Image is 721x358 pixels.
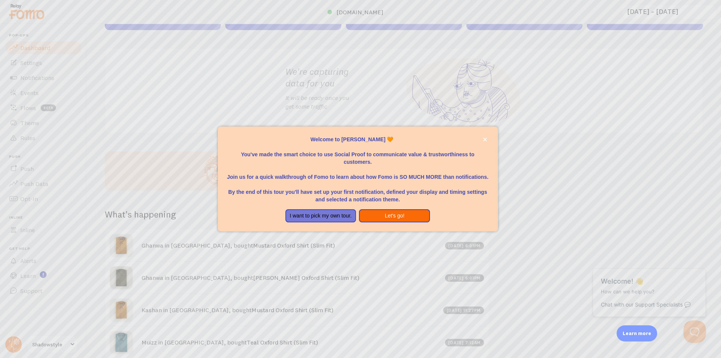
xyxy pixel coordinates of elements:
[481,136,489,144] button: close,
[227,181,489,203] p: By the end of this tour you'll have set up your first notification, defined your display and timi...
[227,166,489,181] p: Join us for a quick walkthrough of Fomo to learn about how Fomo is SO MUCH MORE than notifications.
[285,209,356,223] button: I want to pick my own tour.
[218,127,498,232] div: Welcome to Fomo, M. Aneeq 🧡You&amp;#39;ve made the smart choice to use Social Proof to communicat...
[227,136,489,143] p: Welcome to [PERSON_NAME] 🧡
[623,330,651,337] p: Learn more
[359,209,430,223] button: Let's go!
[617,325,657,341] div: Learn more
[227,143,489,166] p: You've made the smart choice to use Social Proof to communicate value & trustworthiness to custom...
